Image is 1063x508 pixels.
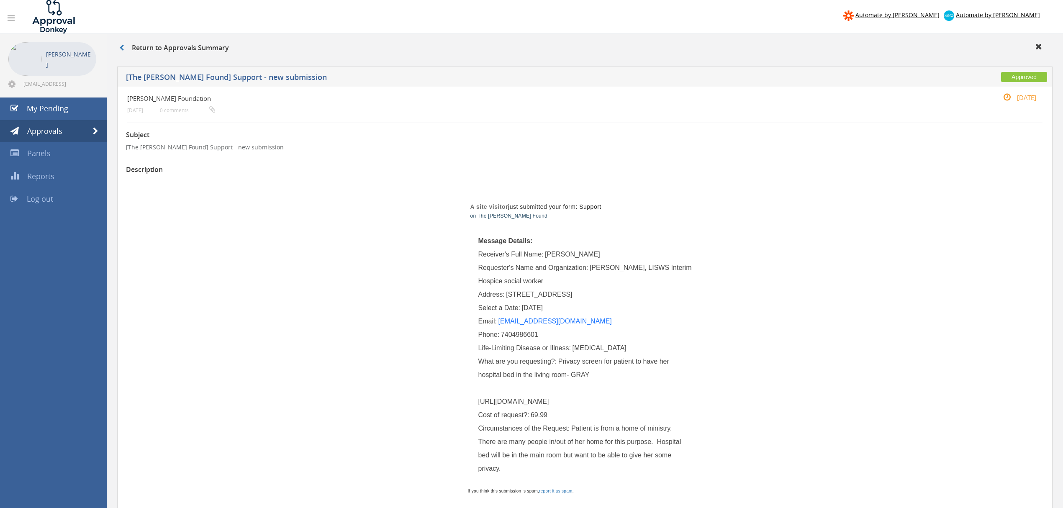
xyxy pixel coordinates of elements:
[127,107,143,113] small: [DATE]
[126,73,770,84] h5: [The [PERSON_NAME] Found] Support - new submission
[23,80,95,87] span: [EMAIL_ADDRESS][DOMAIN_NAME]
[27,103,68,113] span: My Pending
[478,425,570,432] span: Circumstances of the Request:
[478,251,544,258] span: Receiver's Full Name:
[522,304,543,311] span: [DATE]
[478,291,505,298] span: Address:
[498,318,612,325] a: [EMAIL_ADDRESS][DOMAIN_NAME]
[478,213,547,219] a: The [PERSON_NAME] Found
[119,44,229,52] h3: Return to Approvals Summary
[126,143,1044,151] p: [The [PERSON_NAME] Found] Support - new submission
[1001,72,1047,82] span: Approved
[855,11,940,19] span: Automate by [PERSON_NAME]
[46,49,92,70] p: [PERSON_NAME]
[956,11,1040,19] span: Automate by [PERSON_NAME]
[27,171,54,181] span: Reports
[478,411,529,418] span: Cost of request?:
[843,10,854,21] img: zapier-logomark.png
[573,344,627,351] span: [MEDICAL_DATA]
[478,264,693,285] span: [PERSON_NAME], LISWS Interim Hospice social worker
[470,203,508,210] strong: A site visitor
[27,148,51,158] span: Panels
[539,489,573,493] a: report it as spam
[27,194,53,204] span: Log out
[127,95,890,102] h4: [PERSON_NAME] Foundation
[506,291,572,298] span: [STREET_ADDRESS]
[478,304,521,311] span: Select a Date:
[501,331,538,338] span: 7404986601
[545,251,600,258] span: [PERSON_NAME]
[478,264,588,271] span: Requester's Name and Organization:
[470,213,476,219] span: on
[126,166,1044,174] h3: Description
[478,331,500,338] span: Phone:
[478,318,497,325] span: Email:
[478,237,533,244] span: Message Details:
[468,488,574,495] span: If you think this submission is spam, .
[470,203,601,210] span: just submitted your form: Support
[478,425,683,472] span: Patient is from a home of ministry. There are many people in/out of her home for this purpose. Ho...
[478,358,557,365] span: What are you requesting?:
[531,411,547,418] span: 69.99
[478,358,671,405] span: Privacy screen for patient to have her hospital bed in the living room- GRAY [URL][DOMAIN_NAME]
[126,131,1044,139] h3: Subject
[994,93,1036,102] small: [DATE]
[160,107,215,113] small: 0 comments...
[27,126,62,136] span: Approvals
[478,344,571,351] span: Life-Limiting Disease or Illness:
[944,10,954,21] img: xero-logo.png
